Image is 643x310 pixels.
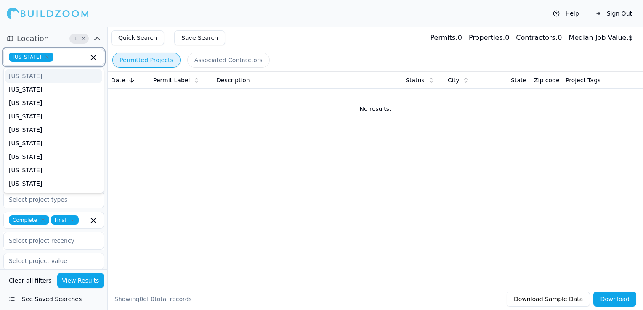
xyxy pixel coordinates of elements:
[111,76,125,84] span: Date
[406,76,425,84] span: Status
[9,53,53,62] span: [US_STATE]
[5,137,102,150] div: [US_STATE]
[469,34,505,42] span: Properties:
[5,69,102,83] div: [US_STATE]
[4,253,93,268] input: Select project value
[3,32,104,45] button: Location1Clear Location filters
[108,89,643,129] td: No results.
[151,296,154,302] span: 0
[569,34,628,42] span: Median Job Value:
[153,76,190,84] span: Permit Label
[9,215,49,225] span: Complete
[187,53,270,68] button: Associated Contractors
[111,30,164,45] button: Quick Search
[5,96,102,110] div: [US_STATE]
[5,163,102,177] div: [US_STATE]
[174,30,225,45] button: Save Search
[448,76,459,84] span: City
[566,76,600,84] span: Project Tags
[51,215,79,225] span: Final
[5,83,102,96] div: [US_STATE]
[549,7,583,20] button: Help
[534,76,560,84] span: Zip code
[4,192,93,207] input: Select project types
[57,273,104,288] button: View Results
[216,76,250,84] span: Description
[7,273,54,288] button: Clear all filters
[17,33,49,45] span: Location
[72,34,80,43] span: 1
[469,33,509,43] div: 0
[516,34,558,42] span: Contractors:
[430,33,462,43] div: 0
[80,37,87,41] span: Clear Location filters
[516,33,562,43] div: 0
[5,190,102,204] div: [US_STATE]
[511,76,526,84] span: State
[5,110,102,123] div: [US_STATE]
[3,292,104,307] button: See Saved Searches
[5,123,102,137] div: [US_STATE]
[5,150,102,163] div: [US_STATE]
[114,295,192,303] div: Showing of total records
[569,33,633,43] div: $
[507,292,590,307] button: Download Sample Data
[3,67,104,193] div: Suggestions
[139,296,143,302] span: 0
[5,177,102,190] div: [US_STATE]
[430,34,457,42] span: Permits:
[590,7,636,20] button: Sign Out
[593,292,636,307] button: Download
[112,53,181,68] button: Permitted Projects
